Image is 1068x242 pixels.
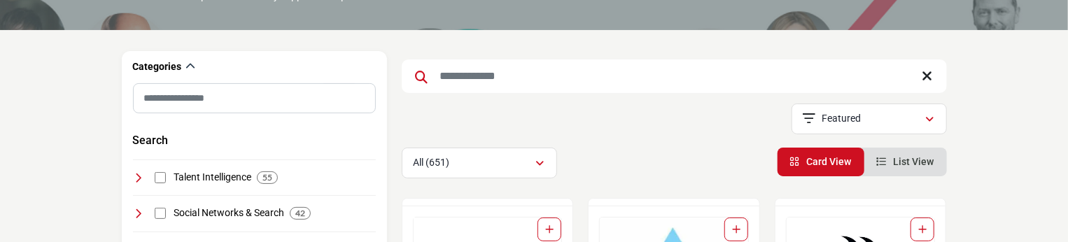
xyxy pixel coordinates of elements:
h4: Talent Intelligence: Intelligence and data-driven insights for making informed decisions in talen... [174,171,251,185]
div: 55 Results For Talent Intelligence [257,171,278,184]
h2: Categories [133,60,182,74]
b: 42 [295,208,305,218]
a: Add To List [918,224,927,235]
h4: Social Networks & Search: Platforms that combine social networking and search capabilities for re... [174,206,284,220]
a: Add To List [545,224,554,235]
button: Featured [792,104,947,134]
div: 42 Results For Social Networks & Search [290,207,311,220]
a: View Card [790,156,852,167]
span: Card View [807,156,852,167]
p: Featured [822,112,861,126]
input: Search Keyword [402,59,947,93]
a: Add To List [732,224,740,235]
p: All (651) [414,156,450,170]
a: View List [877,156,934,167]
button: Search [133,132,169,149]
li: List View [864,148,947,176]
button: All (651) [402,148,557,178]
input: Search Category [133,83,376,113]
input: Select Talent Intelligence checkbox [155,172,166,183]
b: 55 [262,173,272,183]
input: Select Social Networks & Search checkbox [155,208,166,219]
span: List View [894,156,934,167]
li: Card View [778,148,864,176]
